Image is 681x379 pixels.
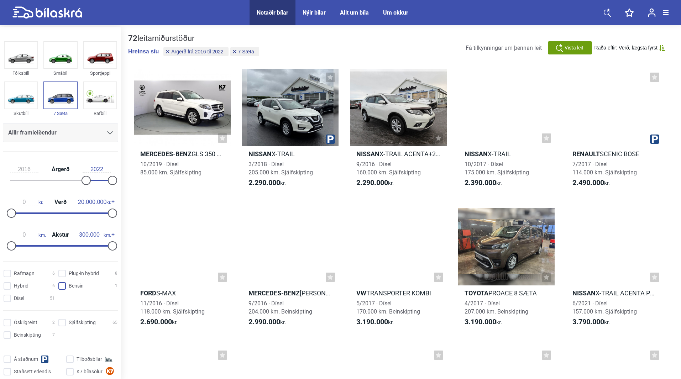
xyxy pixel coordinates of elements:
[566,289,663,297] h2: X-TRAIL ACENTA PLUS 7SÆTA
[572,179,610,187] span: kr.
[52,331,55,339] span: 7
[303,9,326,16] a: Nýir bílar
[112,319,117,326] span: 65
[356,318,394,326] span: kr.
[10,199,43,205] span: kr.
[14,295,24,302] span: Dísel
[69,270,99,277] span: Plug-in hybrid
[566,69,663,194] a: RenaultSCENIC BOSE7/2017 · Dísel114.000 km. Sjálfskipting2.490.000kr.
[14,282,28,290] span: Hybrid
[248,178,280,187] b: 2.290.000
[50,295,55,302] span: 51
[356,289,366,297] b: VW
[242,150,339,158] h2: X-TRAIL
[356,179,394,187] span: kr.
[248,318,286,326] span: kr.
[69,282,84,290] span: Bensín
[43,69,78,77] div: Smábíl
[140,317,172,326] b: 2.690.000
[83,69,117,77] div: Sportjeppi
[465,178,496,187] b: 2.390.000
[52,270,55,277] span: 6
[572,161,637,176] span: 7/2017 · Dísel 114.000 km. Sjálfskipting
[356,178,388,187] b: 2.290.000
[14,319,37,326] span: Óskilgreint
[14,331,41,339] span: Beinskipting
[69,319,96,326] span: Sjálfskipting
[77,356,102,363] span: Tilboðsbílar
[458,289,555,297] h2: PROACE 8 SÆTA
[52,282,55,290] span: 6
[43,109,78,117] div: 7 Sæta
[242,69,339,194] a: NissanX-TRAIL3/2018 · Dísel205.000 km. Sjálfskipting2.290.000kr.
[248,161,313,176] span: 3/2018 · Dísel 205.000 km. Sjálfskipting
[465,150,488,158] b: Nissan
[248,289,300,297] b: Mercedes-Benz
[134,289,231,297] h2: S-MAX
[572,150,600,158] b: Renault
[52,319,55,326] span: 2
[14,368,51,375] span: Staðsett erlendis
[566,150,663,158] h2: SCENIC BOSE
[458,208,555,332] a: ToyotaPROACE 8 SÆTA4/2017 · Dísel207.000 km. Beinskipting3.190.000kr.
[50,167,71,172] span: Árgerð
[350,289,447,297] h2: TRANSPORTER KOMBI
[4,109,38,117] div: Skutbíll
[248,317,280,326] b: 2.990.000
[650,135,659,144] img: parking.png
[648,8,656,17] img: user-login.svg
[594,45,658,51] span: Raða eftir: Verð, lægsta fyrst
[383,9,408,16] a: Um okkur
[50,232,71,238] span: Akstur
[248,150,272,158] b: Nissan
[572,318,610,326] span: kr.
[465,318,502,326] span: kr.
[242,289,339,297] h2: [PERSON_NAME]
[466,44,542,51] span: Fá tilkynningar um þennan leit
[458,69,555,194] a: NissanX-TRAIL10/2017 · Dísel175.000 km. Sjálfskipting2.390.000kr.
[257,9,288,16] a: Notaðir bílar
[134,208,231,332] a: FordS-MAX11/2016 · Dísel118.000 km. Sjálfskipting2.690.000kr.
[53,199,68,205] span: Verð
[356,300,420,315] span: 5/2017 · Dísel 170.000 km. Beinskipting
[128,34,137,43] b: 72
[248,300,312,315] span: 9/2016 · Dísel 204.000 km. Beinskipting
[248,179,286,187] span: kr.
[8,128,57,138] span: Allir framleiðendur
[465,317,496,326] b: 3.190.000
[458,150,555,158] h2: X-TRAIL
[115,282,117,290] span: 1
[77,368,103,375] span: K7 bílasölur
[171,49,223,54] span: Árgerð frá 2016 til 2022
[350,208,447,332] a: VWTRANSPORTER KOMBI5/2017 · Dísel170.000 km. Beinskipting3.190.000kr.
[14,270,35,277] span: Rafmagn
[140,300,205,315] span: 11/2016 · Dísel 118.000 km. Sjálfskipting
[572,289,596,297] b: Nissan
[140,161,201,176] span: 10/2019 · Dísel 85.000 km. Sjálfskipting
[242,208,339,332] a: Mercedes-Benz[PERSON_NAME]9/2016 · Dísel204.000 km. Beinskipting2.990.000kr.
[140,150,192,158] b: Mercedes-Benz
[326,135,335,144] img: parking.png
[465,179,502,187] span: kr.
[572,317,604,326] b: 3.790.000
[594,45,665,51] button: Raða eftir: Verð, lægsta fyrst
[340,9,369,16] div: Allt um bíla
[572,178,604,187] b: 2.490.000
[134,150,231,158] h2: GLS 350 D 4MATIC
[134,69,231,194] a: Mercedes-BenzGLS 350 D 4MATIC10/2019 · Dísel85.000 km. Sjálfskipting
[465,289,488,297] b: Toyota
[128,48,159,55] button: Hreinsa síu
[230,47,259,56] button: 7 Sæta
[356,150,379,158] b: Nissan
[356,161,421,176] span: 9/2016 · Dísel 160.000 km. Sjálfskipting
[128,34,261,43] div: leitarniðurstöður
[78,199,111,205] span: kr.
[140,318,178,326] span: kr.
[140,289,156,297] b: Ford
[566,208,663,332] a: NissanX-TRAIL ACENTA PLUS 7SÆTA6/2021 · Dísel157.000 km. Sjálfskipting3.790.000kr.
[10,232,46,238] span: km.
[14,356,38,363] span: Á staðnum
